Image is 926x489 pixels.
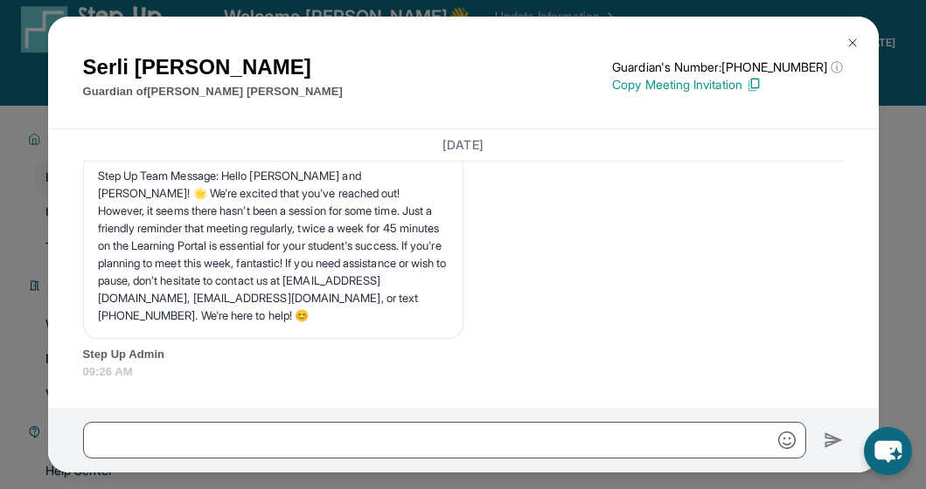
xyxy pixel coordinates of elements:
[864,427,912,475] button: chat-button
[83,83,343,100] p: Guardian of [PERSON_NAME] [PERSON_NAME]
[83,346,844,363] span: Step Up Admin
[612,59,843,76] p: Guardian's Number: [PHONE_NUMBER]
[612,76,843,93] p: Copy Meeting Invitation
[83,52,343,83] h1: Serli [PERSON_NAME]
[83,363,844,381] span: 09:26 AM
[778,431,796,449] img: Emoji
[846,36,860,50] img: Close Icon
[746,77,762,93] img: Copy Icon
[83,136,844,154] h3: [DATE]
[824,430,844,451] img: Send icon
[98,167,449,324] p: Step Up Team Message: Hello [PERSON_NAME] and [PERSON_NAME]! 🌟 We're excited that you've reached ...
[831,59,843,76] span: ⓘ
